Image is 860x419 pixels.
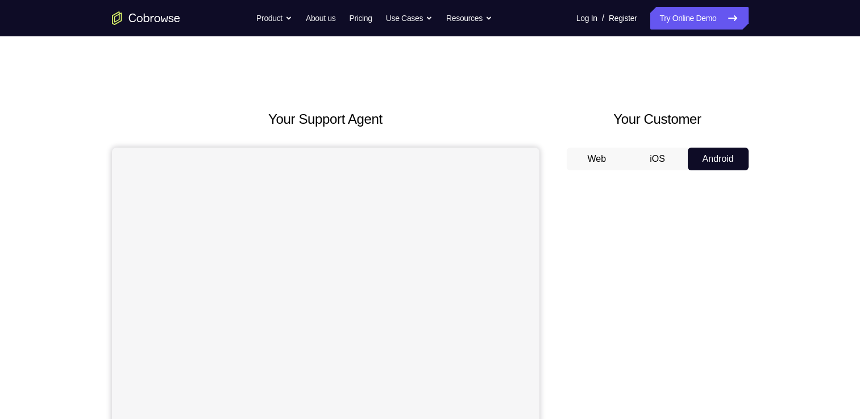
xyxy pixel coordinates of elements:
[112,109,539,129] h2: Your Support Agent
[688,148,749,170] button: Android
[446,7,492,30] button: Resources
[349,7,372,30] a: Pricing
[650,7,748,30] a: Try Online Demo
[609,7,637,30] a: Register
[576,7,597,30] a: Log In
[567,109,749,129] h2: Your Customer
[112,11,180,25] a: Go to the home page
[602,11,604,25] span: /
[386,7,433,30] button: Use Cases
[567,148,628,170] button: Web
[256,7,292,30] button: Product
[627,148,688,170] button: iOS
[306,7,335,30] a: About us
